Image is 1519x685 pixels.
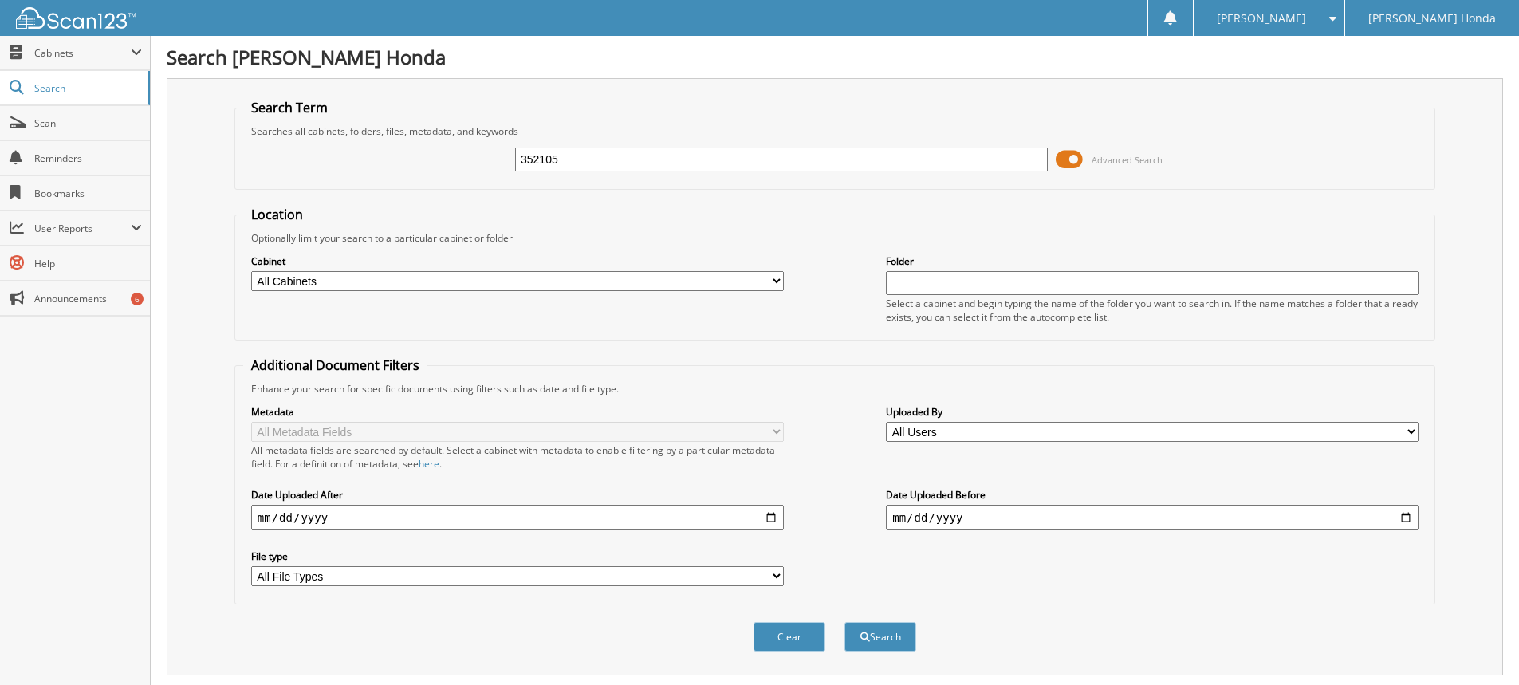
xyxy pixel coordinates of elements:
a: here [419,457,439,470]
span: Cabinets [34,46,131,60]
span: Announcements [34,292,142,305]
legend: Search Term [243,99,336,116]
div: Select a cabinet and begin typing the name of the folder you want to search in. If the name match... [886,297,1419,324]
div: All metadata fields are searched by default. Select a cabinet with metadata to enable filtering b... [251,443,784,470]
span: Reminders [34,152,142,165]
legend: Location [243,206,311,223]
label: Uploaded By [886,405,1419,419]
input: start [251,505,784,530]
span: Help [34,257,142,270]
span: Bookmarks [34,187,142,200]
button: Clear [754,622,825,652]
span: [PERSON_NAME] [1217,14,1306,23]
h1: Search [PERSON_NAME] Honda [167,44,1503,70]
legend: Additional Document Filters [243,356,427,374]
div: Searches all cabinets, folders, files, metadata, and keywords [243,124,1427,138]
button: Search [844,622,916,652]
span: Scan [34,116,142,130]
label: Metadata [251,405,784,419]
label: Date Uploaded After [251,488,784,502]
div: Optionally limit your search to a particular cabinet or folder [243,231,1427,245]
div: Enhance your search for specific documents using filters such as date and file type. [243,382,1427,396]
label: File type [251,549,784,563]
span: User Reports [34,222,131,235]
span: Search [34,81,140,95]
label: Date Uploaded Before [886,488,1419,502]
label: Cabinet [251,254,784,268]
div: 6 [131,293,144,305]
label: Folder [886,254,1419,268]
img: scan123-logo-white.svg [16,7,136,29]
span: [PERSON_NAME] Honda [1368,14,1496,23]
input: end [886,505,1419,530]
span: Advanced Search [1092,154,1163,166]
